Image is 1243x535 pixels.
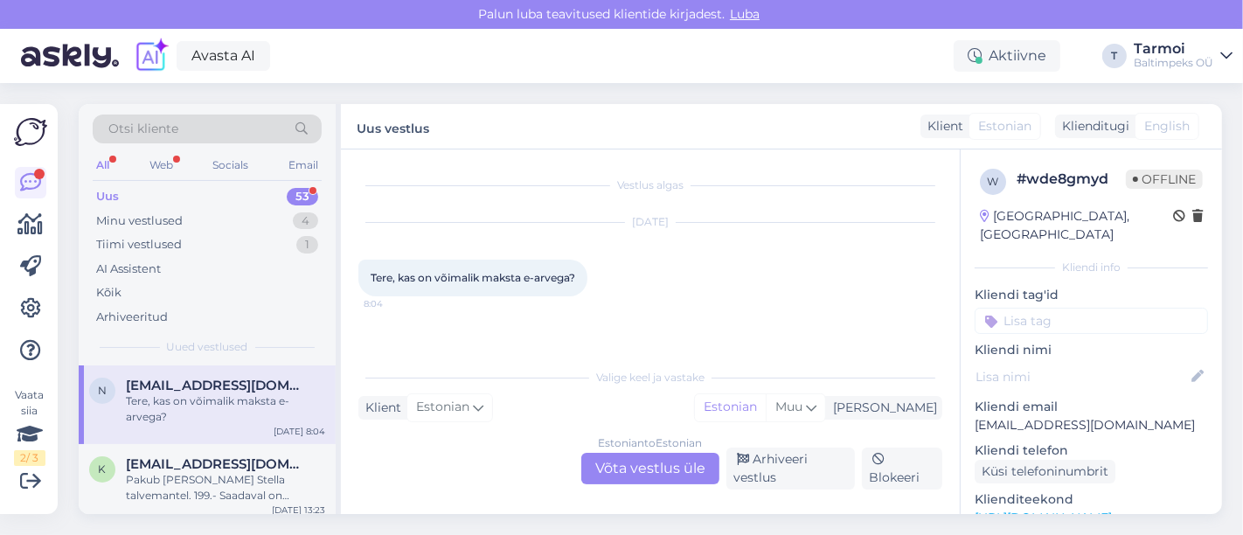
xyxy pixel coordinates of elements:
[975,441,1208,460] p: Kliendi telefon
[364,297,429,310] span: 8:04
[581,453,719,484] div: Võta vestlus üle
[96,284,122,302] div: Kõik
[93,154,113,177] div: All
[920,117,963,135] div: Klient
[126,472,325,504] div: Pakub [PERSON_NAME] Stella talvemantel. 199.- Saadaval on [PERSON_NAME] 32 suurus. Mis on mõõdud?...
[96,212,183,230] div: Minu vestlused
[975,490,1208,509] p: Klienditeekond
[975,416,1208,434] p: [EMAIL_ADDRESS][DOMAIN_NAME]
[96,236,182,254] div: Tiimi vestlused
[975,460,1115,483] div: Küsi telefoninumbrit
[975,510,1112,525] a: [URL][DOMAIN_NAME]
[99,462,107,476] span: k
[1055,117,1129,135] div: Klienditugi
[976,367,1188,386] input: Lisa nimi
[14,450,45,466] div: 2 / 3
[725,6,765,22] span: Luba
[358,399,401,417] div: Klient
[862,448,942,490] div: Blokeeri
[96,261,161,278] div: AI Assistent
[726,448,855,490] div: Arhiveeri vestlus
[978,117,1031,135] span: Estonian
[980,207,1173,244] div: [GEOGRAPHIC_DATA], [GEOGRAPHIC_DATA]
[108,120,178,138] span: Otsi kliente
[416,398,469,417] span: Estonian
[1017,169,1126,190] div: # wde8gmyd
[293,212,318,230] div: 4
[14,118,47,146] img: Askly Logo
[826,399,937,417] div: [PERSON_NAME]
[975,341,1208,359] p: Kliendi nimi
[287,188,318,205] div: 53
[285,154,322,177] div: Email
[126,456,308,472] span: kaire.r@hotmail.com
[358,214,942,230] div: [DATE]
[1134,42,1233,70] a: TarmoiBaltimpeks OÜ
[954,40,1060,72] div: Aktiivne
[988,175,999,188] span: w
[126,378,308,393] span: natalja.tervinski@ntk.ee
[146,154,177,177] div: Web
[1102,44,1127,68] div: T
[209,154,252,177] div: Socials
[358,177,942,193] div: Vestlus algas
[98,384,107,397] span: n
[1126,170,1203,189] span: Offline
[975,308,1208,334] input: Lisa tag
[177,41,270,71] a: Avasta AI
[358,370,942,386] div: Valige keel ja vastake
[1134,56,1213,70] div: Baltimpeks OÜ
[695,394,766,420] div: Estonian
[274,425,325,438] div: [DATE] 8:04
[133,38,170,74] img: explore-ai
[357,115,429,138] label: Uus vestlus
[96,188,119,205] div: Uus
[599,435,703,451] div: Estonian to Estonian
[975,398,1208,416] p: Kliendi email
[1134,42,1213,56] div: Tarmoi
[96,309,168,326] div: Arhiveeritud
[371,271,575,284] span: Tere, kas on võimalik maksta e-arvega?
[296,236,318,254] div: 1
[975,260,1208,275] div: Kliendi info
[975,286,1208,304] p: Kliendi tag'id
[126,393,325,425] div: Tere, kas on võimalik maksta e-arvega?
[167,339,248,355] span: Uued vestlused
[272,504,325,517] div: [DATE] 13:23
[775,399,802,414] span: Muu
[1144,117,1190,135] span: English
[14,387,45,466] div: Vaata siia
